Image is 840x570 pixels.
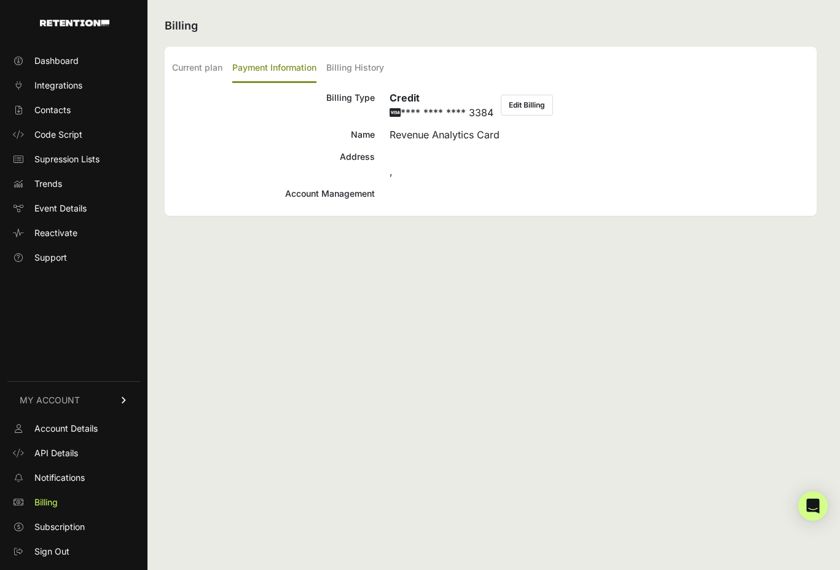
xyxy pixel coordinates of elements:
[232,54,316,83] label: Payment Information
[172,149,375,179] div: Address
[7,76,140,95] a: Integrations
[34,227,77,239] span: Reactivate
[165,17,817,34] h2: Billing
[34,545,69,558] span: Sign Out
[7,199,140,218] a: Event Details
[34,521,85,533] span: Subscription
[7,381,140,419] a: MY ACCOUNT
[34,178,62,190] span: Trends
[34,472,85,484] span: Notifications
[34,79,82,92] span: Integrations
[172,90,375,120] div: Billing Type
[7,493,140,512] a: Billing
[7,223,140,243] a: Reactivate
[172,186,375,201] div: Account Management
[326,54,384,83] label: Billing History
[34,202,87,215] span: Event Details
[7,248,140,267] a: Support
[34,55,79,67] span: Dashboard
[40,20,109,26] img: Retention.com
[34,447,78,459] span: API Details
[172,127,375,142] div: Name
[172,54,222,83] label: Current plan
[7,468,140,488] a: Notifications
[34,496,58,509] span: Billing
[7,174,140,194] a: Trends
[7,517,140,537] a: Subscription
[390,127,809,142] div: Revenue Analytics Card
[7,125,140,144] a: Code Script
[501,95,553,116] button: Edit Billing
[798,491,828,521] div: Open Intercom Messenger
[34,104,71,116] span: Contacts
[390,149,809,179] div: ,
[390,90,493,105] h6: Credit
[34,153,100,165] span: Supression Lists
[34,251,67,264] span: Support
[7,51,140,71] a: Dashboard
[34,129,82,141] span: Code Script
[7,100,140,120] a: Contacts
[34,422,98,435] span: Account Details
[7,443,140,463] a: API Details
[20,394,80,406] span: MY ACCOUNT
[7,149,140,169] a: Supression Lists
[7,419,140,438] a: Account Details
[7,542,140,561] a: Sign Out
